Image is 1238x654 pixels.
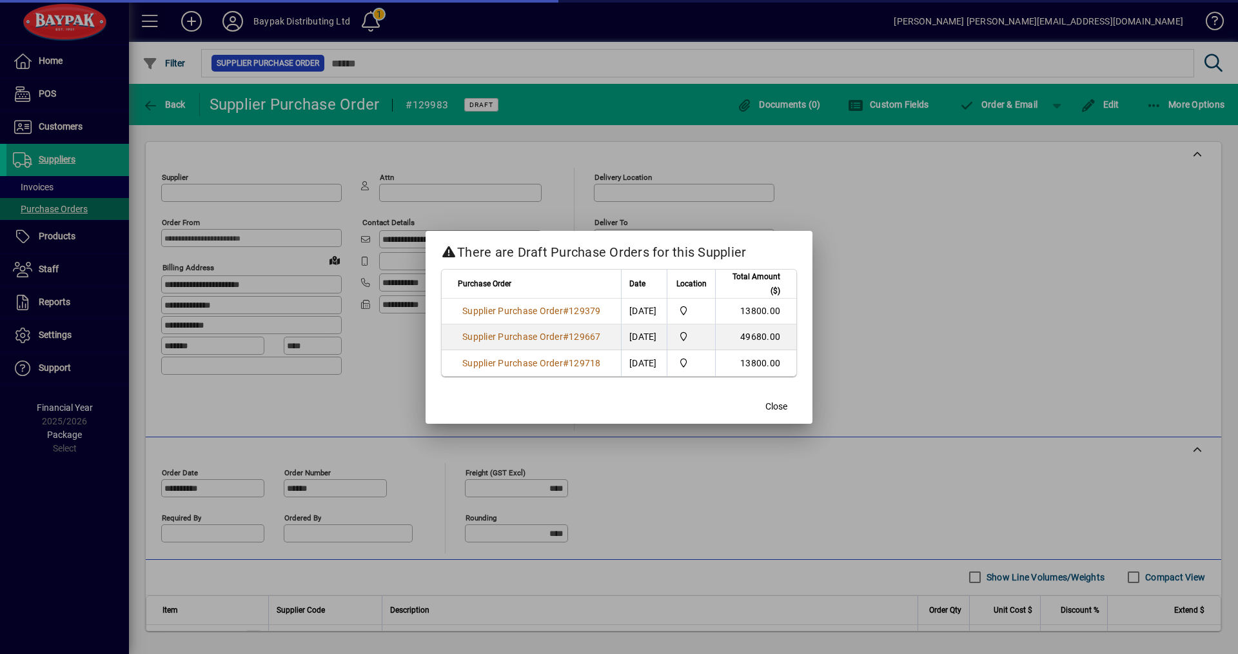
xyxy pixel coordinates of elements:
button: Close [756,395,797,419]
span: Amcor Airport Oaks [675,304,707,318]
span: Total Amount ($) [723,270,780,298]
span: Supplier Purchase Order [462,358,563,368]
a: Supplier Purchase Order#129718 [458,356,605,370]
td: 49680.00 [715,324,796,350]
span: Supplier Purchase Order [462,332,563,342]
span: 129667 [569,332,601,342]
span: # [563,358,569,368]
span: Date [629,277,645,291]
td: 13800.00 [715,350,796,376]
span: Purchase Order [458,277,511,291]
a: Supplier Purchase Order#129667 [458,330,605,344]
span: # [563,332,569,342]
td: [DATE] [621,324,667,350]
span: # [563,306,569,316]
span: Close [765,400,787,413]
span: Amcor Airport Oaks [675,356,707,370]
h2: There are Draft Purchase Orders for this Supplier [426,231,812,268]
td: 13800.00 [715,299,796,324]
td: [DATE] [621,299,667,324]
span: Amcor Airport Oaks [675,330,707,344]
span: Supplier Purchase Order [462,306,563,316]
td: [DATE] [621,350,667,376]
a: Supplier Purchase Order#129379 [458,304,605,318]
span: 129718 [569,358,601,368]
span: 129379 [569,306,601,316]
span: Location [676,277,707,291]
